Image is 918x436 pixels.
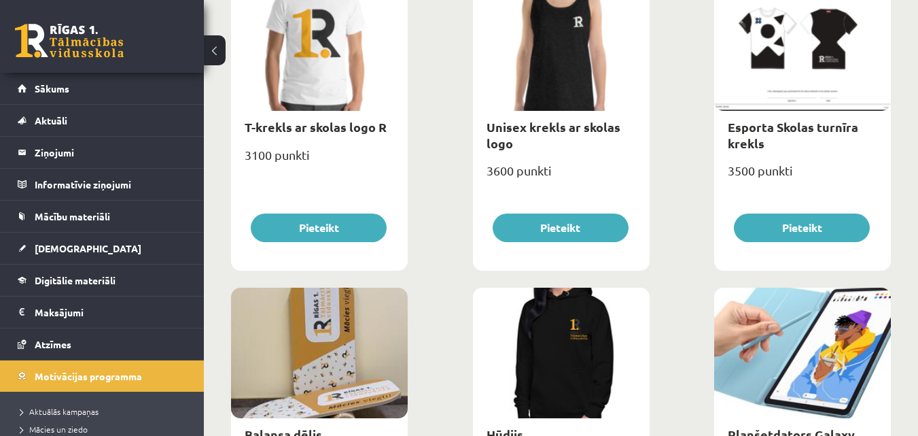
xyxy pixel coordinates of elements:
[35,274,116,286] span: Digitālie materiāli
[18,265,187,296] a: Digitālie materiāli
[20,423,190,435] a: Mācies un ziedo
[35,210,110,222] span: Mācību materiāli
[15,24,124,58] a: Rīgas 1. Tālmācības vidusskola
[18,297,187,328] a: Maksājumi
[35,137,187,168] legend: Ziņojumi
[35,338,71,350] span: Atzīmes
[35,82,69,95] span: Sākums
[35,242,141,254] span: [DEMOGRAPHIC_DATA]
[20,405,190,418] a: Aktuālās kampaņas
[487,119,620,150] a: Unisex krekls ar skolas logo
[18,105,187,136] a: Aktuāli
[18,137,187,168] a: Ziņojumi
[18,169,187,200] a: Informatīvie ziņojumi
[35,370,142,382] span: Motivācijas programma
[251,214,387,242] button: Pieteikt
[35,297,187,328] legend: Maksājumi
[35,114,67,127] span: Aktuāli
[728,119,858,150] a: Esporta Skolas turnīra krekls
[18,201,187,232] a: Mācību materiāli
[473,159,650,193] div: 3600 punkti
[714,159,891,193] div: 3500 punkti
[734,214,870,242] button: Pieteikt
[245,119,387,135] a: T-krekls ar skolas logo R
[20,406,99,417] span: Aktuālās kampaņas
[231,144,408,178] div: 3100 punkti
[35,169,187,200] legend: Informatīvie ziņojumi
[493,214,629,242] button: Pieteikt
[20,424,88,435] span: Mācies un ziedo
[18,360,187,392] a: Motivācijas programma
[18,329,187,360] a: Atzīmes
[18,73,187,104] a: Sākums
[18,233,187,264] a: [DEMOGRAPHIC_DATA]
